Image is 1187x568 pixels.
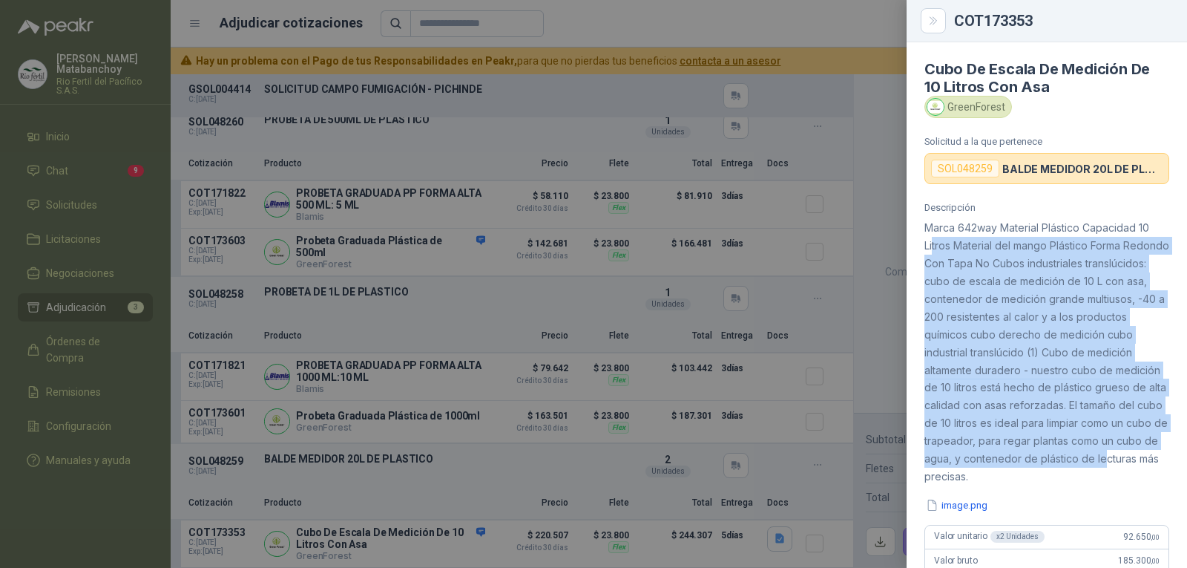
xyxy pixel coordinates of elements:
p: BALDE MEDIDOR 20L DE PLASTICO [1002,163,1163,175]
span: Valor bruto [934,555,977,566]
div: x 2 Unidades [990,531,1045,543]
span: ,00 [1151,533,1160,541]
p: Marca 642way Material Plástico Capacidad 10 Litros Material del mango Plástico Forma Redondo Con ... [924,219,1169,486]
p: Solicitud a la que pertenece [924,136,1169,147]
button: image.png [924,497,989,513]
div: COT173353 [954,13,1169,28]
span: ,00 [1151,557,1160,565]
span: 92.650 [1123,532,1160,542]
div: SOL048259 [931,160,999,177]
span: 185.300 [1118,555,1160,566]
p: Descripción [924,202,1169,213]
h4: Cubo De Escala De Medición De 10 Litros Con Asa [924,60,1169,96]
span: Valor unitario [934,531,1045,543]
div: GreenForest [924,96,1012,118]
img: Company Logo [927,99,944,115]
button: Close [924,12,942,30]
